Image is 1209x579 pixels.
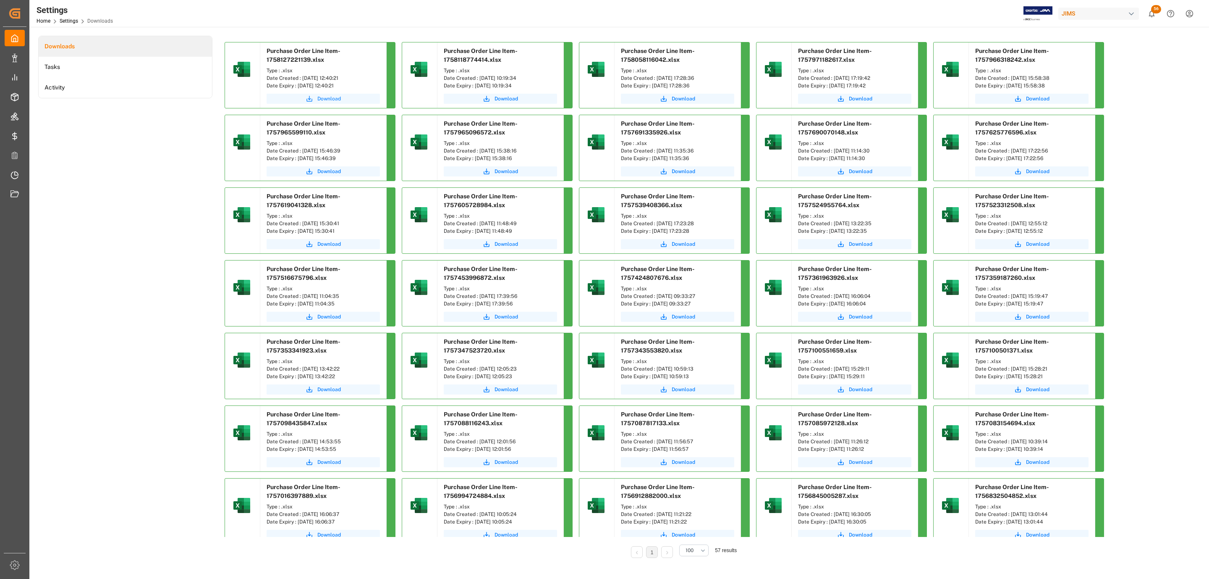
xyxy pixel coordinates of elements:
[849,240,872,248] span: Download
[975,373,1089,380] div: Date Expiry : [DATE] 15:28:21
[267,239,380,249] a: Download
[679,545,709,556] button: open menu
[267,120,340,136] span: Purchase Order Line Item-1757965599110.xlsx
[798,358,911,365] div: Type : .xlsx
[975,193,1049,208] span: Purchase Order Line Item-1757523312508.xlsx
[798,47,872,63] span: Purchase Order Line Item-1757971182617.xlsx
[232,423,252,443] img: microsoft-excel-2019--v1.png
[409,205,429,225] img: microsoft-excel-2019--v1.png
[849,95,872,103] span: Download
[267,530,380,540] button: Download
[798,384,911,395] a: Download
[317,168,341,175] span: Download
[267,312,380,322] button: Download
[798,166,911,176] button: Download
[975,67,1089,74] div: Type : .xlsx
[798,457,911,467] button: Download
[444,285,557,292] div: Type : .xlsx
[940,350,960,370] img: microsoft-excel-2019--v1.png
[763,495,783,516] img: microsoft-excel-2019--v1.png
[409,423,429,443] img: microsoft-excel-2019--v1.png
[975,530,1089,540] a: Download
[763,59,783,79] img: microsoft-excel-2019--v1.png
[621,384,734,395] a: Download
[975,212,1089,220] div: Type : .xlsx
[975,445,1089,453] div: Date Expiry : [DATE] 10:39:14
[798,285,911,292] div: Type : .xlsx
[1161,4,1180,23] button: Help Center
[798,94,911,104] button: Download
[849,313,872,321] span: Download
[444,373,557,380] div: Date Expiry : [DATE] 12:05:23
[621,82,734,89] div: Date Expiry : [DATE] 17:28:36
[1026,240,1049,248] span: Download
[849,168,872,175] span: Download
[1058,5,1142,21] button: JIMS
[444,227,557,235] div: Date Expiry : [DATE] 11:48:49
[940,423,960,443] img: microsoft-excel-2019--v1.png
[798,193,872,208] span: Purchase Order Line Item-1757524955764.xlsx
[763,132,783,152] img: microsoft-excel-2019--v1.png
[621,365,734,373] div: Date Created : [DATE] 10:59:13
[672,458,695,466] span: Download
[621,155,734,162] div: Date Expiry : [DATE] 11:35:36
[444,166,557,176] button: Download
[798,484,872,499] span: Purchase Order Line Item-1756845005287.xlsx
[267,227,380,235] div: Date Expiry : [DATE] 15:30:41
[267,285,380,292] div: Type : .xlsx
[621,166,734,176] a: Download
[444,445,557,453] div: Date Expiry : [DATE] 12:01:56
[317,95,341,103] span: Download
[621,312,734,322] a: Download
[621,292,734,300] div: Date Created : [DATE] 09:33:27
[798,430,911,438] div: Type : .xlsx
[975,266,1049,281] span: Purchase Order Line Item-1757359187260.xlsx
[975,166,1089,176] a: Download
[232,132,252,152] img: microsoft-excel-2019--v1.png
[60,18,78,24] a: Settings
[444,411,518,426] span: Purchase Order Line Item-1757088116243.xlsx
[798,503,911,511] div: Type : .xlsx
[1023,6,1052,21] img: Exertis%20JAM%20-%20Email%20Logo.jpg_1722504956.jpg
[621,193,695,208] span: Purchase Order Line Item-1757539408366.xlsx
[798,445,911,453] div: Date Expiry : [DATE] 11:26:12
[495,386,518,393] span: Download
[495,95,518,103] span: Download
[975,518,1089,526] div: Date Expiry : [DATE] 13:01:44
[975,155,1089,162] div: Date Expiry : [DATE] 17:22:56
[267,373,380,380] div: Date Expiry : [DATE] 13:42:22
[444,430,557,438] div: Type : .xlsx
[444,438,557,445] div: Date Created : [DATE] 12:01:56
[646,546,658,558] li: 1
[975,147,1089,155] div: Date Created : [DATE] 17:22:56
[621,373,734,380] div: Date Expiry : [DATE] 10:59:13
[798,239,911,249] button: Download
[444,457,557,467] button: Download
[444,530,557,540] a: Download
[267,300,380,308] div: Date Expiry : [DATE] 11:04:35
[798,147,911,155] div: Date Created : [DATE] 11:14:30
[1026,313,1049,321] span: Download
[267,67,380,74] div: Type : .xlsx
[975,384,1089,395] button: Download
[975,47,1049,63] span: Purchase Order Line Item-1757966318242.xlsx
[1026,531,1049,539] span: Download
[267,94,380,104] button: Download
[267,139,380,147] div: Type : .xlsx
[444,212,557,220] div: Type : .xlsx
[444,384,557,395] a: Download
[39,57,212,77] li: Tasks
[495,313,518,321] span: Download
[409,495,429,516] img: microsoft-excel-2019--v1.png
[975,239,1089,249] a: Download
[267,511,380,518] div: Date Created : [DATE] 16:06:37
[621,120,695,136] span: Purchase Order Line Item-1757691335926.xlsx
[621,74,734,82] div: Date Created : [DATE] 17:28:36
[444,155,557,162] div: Date Expiry : [DATE] 15:38:16
[39,36,212,57] a: Downloads
[975,411,1049,426] span: Purchase Order Line Item-1757083154694.xlsx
